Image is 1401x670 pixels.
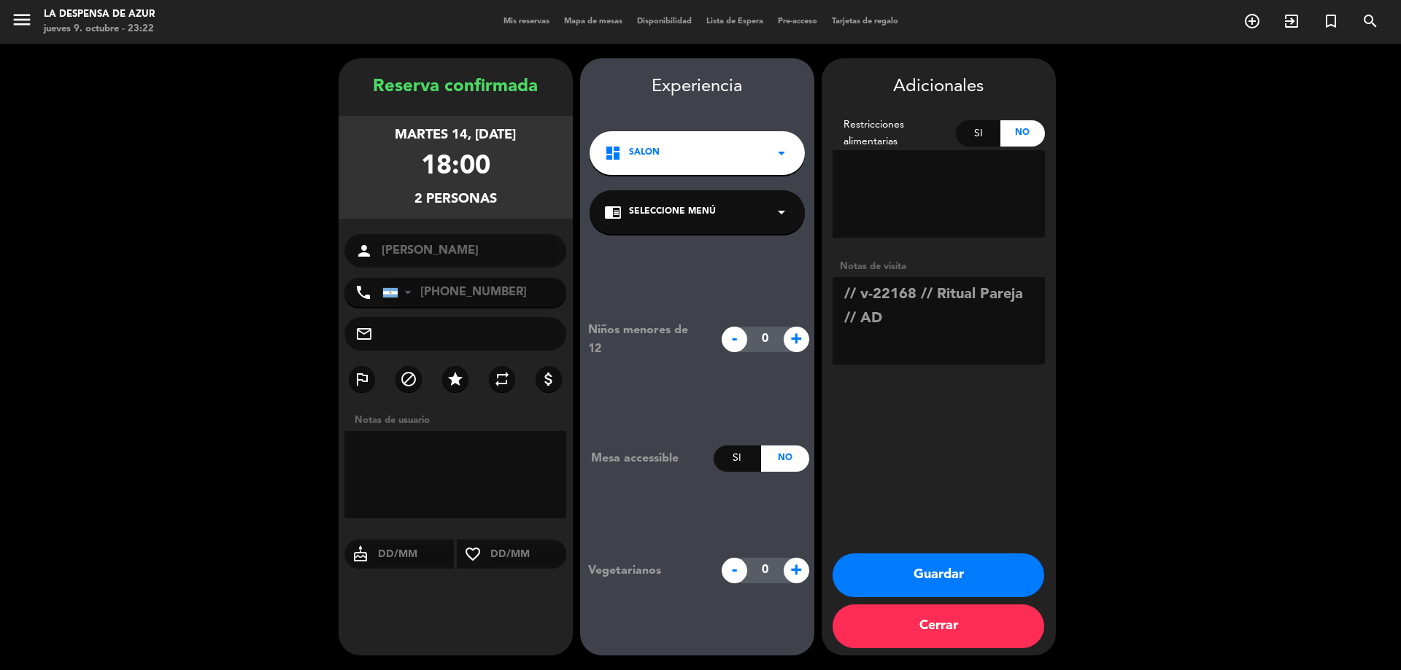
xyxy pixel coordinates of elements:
[11,9,33,36] button: menu
[629,146,660,160] span: SALON
[355,325,373,343] i: mail_outline
[722,558,747,583] span: -
[344,545,377,563] i: cake
[577,321,714,359] div: Niños menores de 12
[1322,12,1340,30] i: turned_in_not
[489,545,567,564] input: DD/MM
[833,604,1044,648] button: Cerrar
[496,17,557,26] span: Mis reservas
[457,545,489,563] i: favorite_border
[353,370,371,388] i: outlined_flag
[761,445,808,472] div: No
[447,370,464,388] i: star
[773,203,790,221] i: arrow_drop_down
[773,144,790,162] i: arrow_drop_down
[580,73,814,101] div: Experiencia
[400,370,417,388] i: block
[1000,120,1045,147] div: No
[347,413,573,428] div: Notas de usuario
[833,73,1045,101] div: Adicionales
[414,189,497,210] div: 2 personas
[44,22,155,36] div: jueves 9. octubre - 23:22
[604,203,622,221] i: chrome_reader_mode
[355,242,373,260] i: person
[629,205,716,219] span: Seleccione Menú
[377,545,455,564] input: DD/MM
[11,9,33,31] i: menu
[784,327,809,352] span: +
[722,327,747,352] span: -
[557,17,630,26] span: Mapa de mesas
[1283,12,1300,30] i: exit_to_app
[833,117,957,150] div: Restricciones alimentarias
[630,17,699,26] span: Disponibilidad
[825,17,906,26] span: Tarjetas de regalo
[421,146,490,189] div: 18:00
[784,558,809,583] span: +
[355,284,372,301] i: phone
[771,17,825,26] span: Pre-acceso
[44,7,155,22] div: La Despensa de Azur
[1243,12,1261,30] i: add_circle_outline
[1362,12,1379,30] i: search
[833,259,1045,274] div: Notas de visita
[577,561,714,580] div: Vegetarianos
[604,144,622,162] i: dashboard
[833,553,1044,597] button: Guardar
[714,445,761,472] div: Si
[339,73,573,101] div: Reserva confirmada
[699,17,771,26] span: Lista de Espera
[540,370,557,388] i: attach_money
[383,278,417,306] div: Argentina: +54
[956,120,1000,147] div: Si
[580,449,714,468] div: Mesa accessible
[493,370,511,388] i: repeat
[395,125,516,146] div: martes 14, [DATE]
